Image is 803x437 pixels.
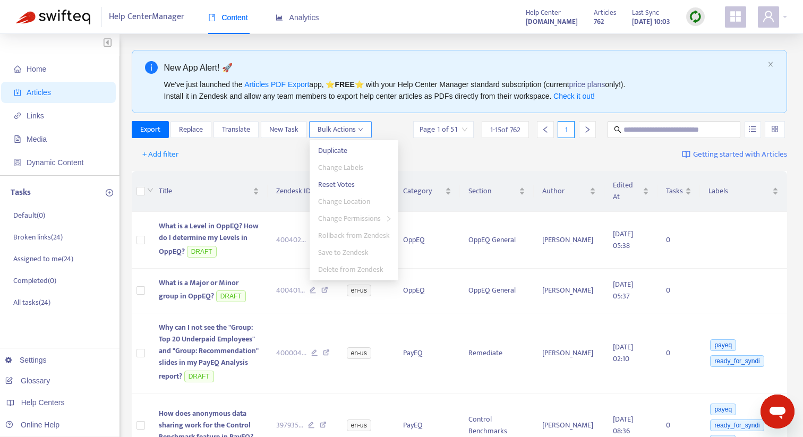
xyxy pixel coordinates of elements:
span: New Task [269,124,298,135]
div: We've just launched the app, ⭐ ⭐️ with your Help Center Manager standard subscription (current on... [164,79,764,102]
strong: [DATE] 10:03 [632,16,670,28]
th: Edited At [604,171,657,212]
span: close [767,61,774,67]
span: ready_for_syndi [710,355,764,367]
a: Getting started with Articles [682,146,787,163]
th: Tasks [657,171,700,212]
span: Getting started with Articles [693,149,787,161]
span: en-us [347,419,371,431]
div: New App Alert! 🚀 [164,61,764,74]
span: Delete from Zendesk [318,263,383,276]
span: [DATE] 05:38 [613,228,633,252]
th: Title [150,171,268,212]
span: + Add filter [142,148,179,161]
span: account-book [14,89,21,96]
span: Category [403,185,443,197]
span: Tasks [666,185,683,197]
span: Articles [27,88,51,97]
p: Broken links ( 24 ) [13,232,63,243]
span: Duplicate [318,144,347,157]
span: 400004 ... [276,347,306,359]
span: 400401 ... [276,285,305,296]
span: user [762,10,775,23]
span: link [14,112,21,119]
iframe: Button to launch messaging window [761,395,795,429]
button: Translate [213,121,259,138]
button: New Task [261,121,307,138]
span: home [14,65,21,73]
td: [PERSON_NAME] [534,313,604,393]
span: What is a Level in OppEQ? How do I determine my Levels in OppEQ? [159,220,259,258]
button: Replace [170,121,211,138]
button: unordered-list [745,121,761,138]
span: plus-circle [106,189,113,196]
span: Labels [708,185,770,197]
a: Glossary [5,376,50,385]
span: Analytics [276,13,319,22]
p: Assigned to me ( 24 ) [13,253,73,264]
td: OppEQ [395,212,460,269]
a: Articles PDF Export [244,80,309,89]
span: down [358,127,363,132]
a: Check it out! [553,92,595,100]
td: OppEQ General [460,212,534,269]
span: Rollback from Zendesk [318,229,390,242]
span: Section [468,185,517,197]
span: Title [159,185,251,197]
a: [DOMAIN_NAME] [526,15,578,28]
span: Home [27,65,46,73]
a: price plans [569,80,605,89]
span: Dynamic Content [27,158,83,167]
strong: [DOMAIN_NAME] [526,16,578,28]
span: left [542,126,549,133]
a: Settings [5,356,47,364]
button: Export [132,121,169,138]
span: Bulk Actions [318,124,363,135]
td: Remediate [460,313,534,393]
span: DRAFT [184,371,214,382]
span: right [584,126,591,133]
span: Zendesk ID [276,185,321,197]
span: Translate [222,124,250,135]
span: Export [140,124,160,135]
td: [PERSON_NAME] [534,212,604,269]
span: Why can I not see the "Group: Top 20 Underpaid Employees" and "Group: Recommendation" slides in m... [159,321,259,382]
p: All tasks ( 24 ) [13,297,50,308]
span: Reset Votes [318,178,355,191]
span: Help Center [526,7,561,19]
span: payeq [710,339,736,351]
span: Change Permissions [318,212,381,225]
p: Default ( 0 ) [13,210,45,221]
span: down [147,187,153,193]
th: Author [534,171,604,212]
button: + Add filter [134,146,187,163]
span: DRAFT [216,290,246,302]
p: Tasks [11,186,31,199]
span: Replace [179,124,203,135]
th: Zendesk ID [268,171,338,212]
span: en-us [347,347,371,359]
span: DRAFT [187,246,217,258]
span: 400402 ... [276,234,306,246]
span: Content [208,13,248,22]
span: Change Labels [318,161,363,174]
p: Completed ( 0 ) [13,275,56,286]
div: 1 [558,121,575,138]
td: OppEQ General [460,269,534,314]
td: 0 [657,212,700,269]
span: What is a Major or Minor group in OppEQ? [159,277,238,303]
span: right [386,216,392,222]
td: [PERSON_NAME] [534,269,604,314]
span: search [614,126,621,133]
td: 0 [657,313,700,393]
span: unordered-list [749,125,756,133]
span: file-image [14,135,21,143]
span: area-chart [276,14,283,21]
button: Bulk Actionsdown [309,121,372,138]
span: info-circle [145,61,158,74]
span: [DATE] 02:10 [613,341,633,365]
span: container [14,159,21,166]
th: Labels [700,171,787,212]
img: sync.dc5367851b00ba804db3.png [689,10,702,23]
td: PayEQ [395,313,460,393]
